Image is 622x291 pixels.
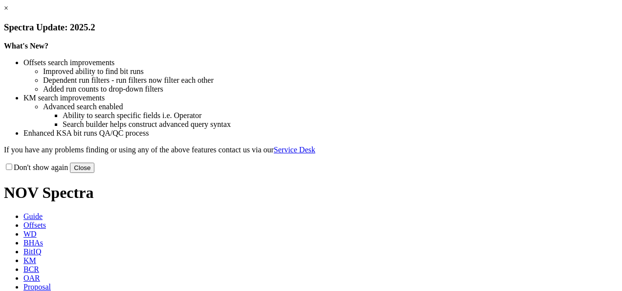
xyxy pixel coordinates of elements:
span: KM [23,256,36,265]
span: Proposal [23,283,51,291]
li: Enhanced KSA bit runs QA/QC process [23,129,618,138]
span: BitIQ [23,247,41,256]
span: BHAs [23,239,43,247]
span: Offsets [23,221,46,229]
p: If you have any problems finding or using any of the above features contact us via our [4,145,618,154]
span: WD [23,230,37,238]
li: Offsets search improvements [23,58,618,67]
li: Advanced search enabled [43,102,618,111]
li: Added run counts to drop-down filters [43,85,618,94]
li: Dependent run filters - run filters now filter each other [43,76,618,85]
strong: What's New? [4,42,48,50]
h1: NOV Spectra [4,184,618,202]
a: Service Desk [274,145,315,154]
h3: Spectra Update: 2025.2 [4,22,618,33]
li: Search builder helps construct advanced query syntax [63,120,618,129]
label: Don't show again [4,163,68,171]
span: Guide [23,212,43,220]
span: OAR [23,274,40,282]
a: × [4,4,8,12]
input: Don't show again [6,164,12,170]
button: Close [70,163,94,173]
li: Improved ability to find bit runs [43,67,618,76]
li: Ability to search specific fields i.e. Operator [63,111,618,120]
li: KM search improvements [23,94,618,102]
span: BCR [23,265,39,273]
